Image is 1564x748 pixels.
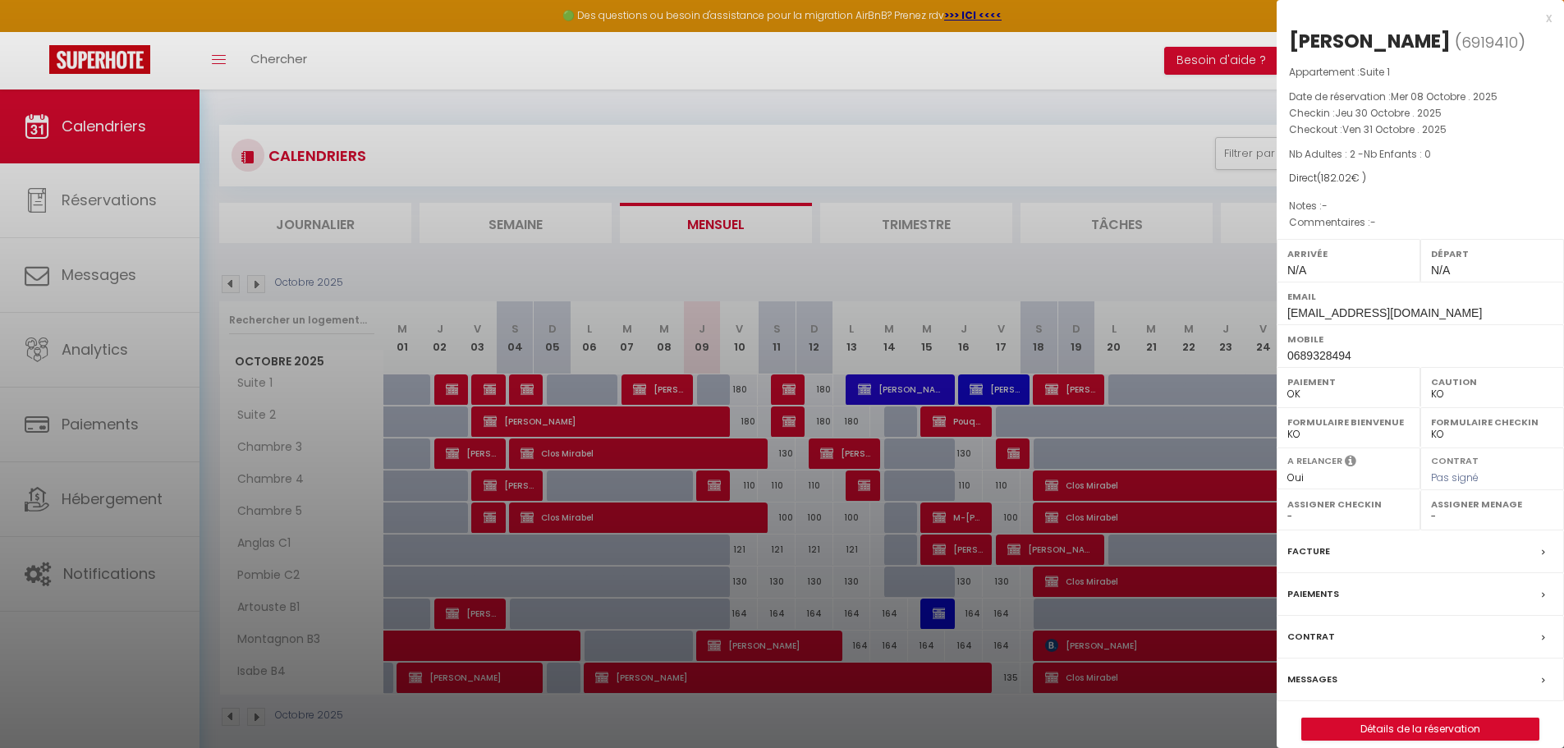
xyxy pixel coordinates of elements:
label: Paiement [1287,374,1410,390]
label: Contrat [1287,628,1335,645]
label: Assigner Menage [1431,496,1553,512]
label: Arrivée [1287,246,1410,262]
span: Jeu 30 Octobre . 2025 [1335,106,1442,120]
span: Nb Enfants : 0 [1364,147,1431,161]
label: Email [1287,288,1553,305]
p: Date de réservation : [1289,89,1552,105]
label: Formulaire Bienvenue [1287,414,1410,430]
label: Messages [1287,671,1337,688]
span: Pas signé [1431,470,1479,484]
label: A relancer [1287,454,1342,468]
p: Appartement : [1289,64,1552,80]
label: Assigner Checkin [1287,496,1410,512]
span: N/A [1431,264,1450,277]
span: Ven 31 Octobre . 2025 [1342,122,1447,136]
div: Direct [1289,171,1552,186]
label: Facture [1287,543,1330,560]
label: Départ [1431,246,1553,262]
label: Contrat [1431,454,1479,465]
p: Checkout : [1289,122,1552,138]
span: ( ) [1455,30,1525,53]
label: Caution [1431,374,1553,390]
button: Détails de la réservation [1301,718,1539,741]
span: ( € ) [1317,171,1366,185]
span: [EMAIL_ADDRESS][DOMAIN_NAME] [1287,306,1482,319]
p: Notes : [1289,198,1552,214]
i: Sélectionner OUI si vous souhaiter envoyer les séquences de messages post-checkout [1345,454,1356,472]
span: Suite 1 [1360,65,1390,79]
span: Nb Adultes : 2 - [1289,147,1431,161]
span: - [1370,215,1376,229]
label: Formulaire Checkin [1431,414,1553,430]
p: Checkin : [1289,105,1552,122]
div: x [1277,8,1552,28]
label: Paiements [1287,585,1339,603]
span: 0689328494 [1287,349,1351,362]
span: 6919410 [1461,32,1518,53]
div: [PERSON_NAME] [1289,28,1451,54]
p: Commentaires : [1289,214,1552,231]
span: - [1322,199,1328,213]
span: N/A [1287,264,1306,277]
label: Mobile [1287,331,1553,347]
span: Mer 08 Octobre . 2025 [1391,89,1497,103]
a: Détails de la réservation [1302,718,1539,740]
span: 182.02 [1321,171,1351,185]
